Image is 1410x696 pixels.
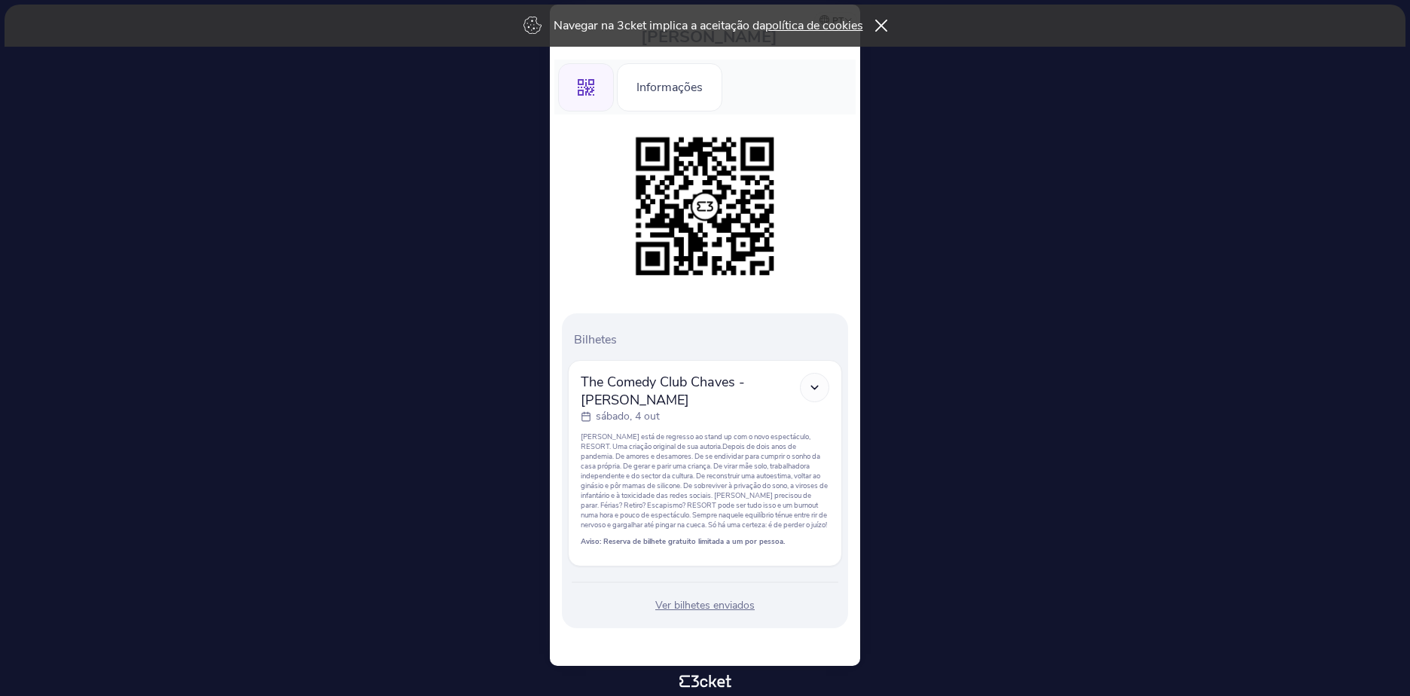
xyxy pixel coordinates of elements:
p: sábado, 4 out [596,409,660,424]
div: Informações [617,63,722,111]
span: The Comedy Club Chaves - [PERSON_NAME] [581,373,800,409]
a: Informações [617,78,722,94]
p: [PERSON_NAME] está de regresso ao stand up com o novo espectáculo, RESORT. Uma criação original d... [581,432,829,530]
div: Ver bilhetes enviados [568,598,842,613]
a: política de cookies [765,17,863,34]
img: c715325580a042ff99387c62e6dac3e0.png [628,130,782,283]
p: Navegar na 3cket implica a aceitação da [554,17,863,34]
strong: Aviso: Reserva de bilhete gratuito limitada a um por pessoa. [581,536,785,546]
p: Bilhetes [574,331,842,348]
